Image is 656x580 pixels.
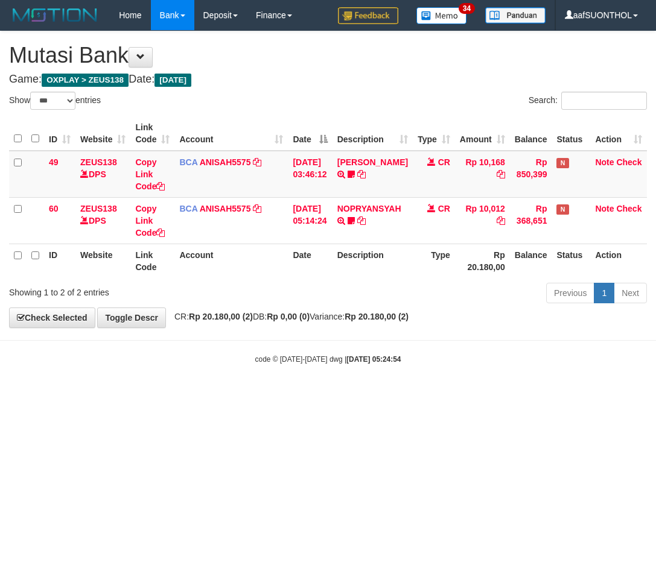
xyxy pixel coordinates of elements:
th: Status [552,116,590,151]
span: Has Note [556,204,568,215]
th: Link Code [130,244,174,278]
small: code © [DATE]-[DATE] dwg | [255,355,401,364]
h1: Mutasi Bank [9,43,647,68]
th: Account: activate to sort column ascending [174,116,288,151]
td: Rp 850,399 [510,151,552,198]
a: Toggle Descr [97,307,166,328]
span: CR [438,157,450,167]
th: ID: activate to sort column ascending [44,116,75,151]
a: Check [616,204,642,213]
a: Note [595,157,614,167]
a: Next [614,283,647,303]
label: Search: [529,92,647,110]
a: ZEUS138 [80,204,117,213]
span: BCA [179,157,197,167]
a: Copy Link Code [135,204,165,238]
span: OXPLAY > ZEUS138 [42,74,129,87]
a: ZEUS138 [80,157,117,167]
img: Button%20Memo.svg [416,7,467,24]
img: panduan.png [485,7,546,24]
h4: Game: Date: [9,74,647,86]
span: [DATE] [154,74,191,87]
span: BCA [179,204,197,213]
th: Website [75,244,130,278]
span: Has Note [556,158,568,168]
th: Description [333,244,413,278]
th: Link Code: activate to sort column ascending [130,116,174,151]
th: Amount: activate to sort column ascending [455,116,510,151]
a: Copy ANISAH5575 to clipboard [253,157,261,167]
th: Type: activate to sort column ascending [413,116,455,151]
td: DPS [75,197,130,244]
a: Copy INA PAUJANAH to clipboard [357,169,366,179]
td: [DATE] 03:46:12 [288,151,332,198]
a: Previous [546,283,594,303]
label: Show entries [9,92,101,110]
th: Rp 20.180,00 [455,244,510,278]
span: CR: DB: Variance: [168,312,409,321]
th: Action: activate to sort column ascending [590,116,647,151]
td: Rp 10,168 [455,151,510,198]
input: Search: [561,92,647,110]
strong: Rp 20.180,00 (2) [345,312,409,321]
a: Copy Link Code [135,157,165,191]
td: Rp 10,012 [455,197,510,244]
strong: Rp 0,00 (0) [267,312,310,321]
th: Type [413,244,455,278]
strong: [DATE] 05:24:54 [346,355,401,364]
a: Copy Rp 10,168 to clipboard [497,169,505,179]
a: Copy Rp 10,012 to clipboard [497,216,505,225]
th: Date [288,244,332,278]
select: Showentries [30,92,75,110]
a: Copy NOPRYANSYAH to clipboard [357,216,366,225]
a: Check [616,157,642,167]
td: DPS [75,151,130,198]
a: NOPRYANSYAH [337,204,401,213]
a: ANISAH5575 [200,157,251,167]
td: [DATE] 05:14:24 [288,197,332,244]
strong: Rp 20.180,00 (2) [189,312,253,321]
th: Balance [510,116,552,151]
a: 1 [594,283,614,303]
img: Feedback.jpg [338,7,398,24]
a: [PERSON_NAME] [337,157,408,167]
td: Rp 368,651 [510,197,552,244]
th: Balance [510,244,552,278]
th: Date: activate to sort column descending [288,116,332,151]
div: Showing 1 to 2 of 2 entries [9,282,264,298]
a: Copy ANISAH5575 to clipboard [253,204,261,213]
span: 60 [49,204,59,213]
a: ANISAH5575 [200,204,251,213]
th: ID [44,244,75,278]
th: Action [590,244,647,278]
a: Note [595,204,614,213]
span: 49 [49,157,59,167]
img: MOTION_logo.png [9,6,101,24]
span: 34 [459,3,475,14]
span: CR [438,204,450,213]
th: Account [174,244,288,278]
th: Description: activate to sort column ascending [333,116,413,151]
th: Status [552,244,590,278]
a: Check Selected [9,307,95,328]
th: Website: activate to sort column ascending [75,116,130,151]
